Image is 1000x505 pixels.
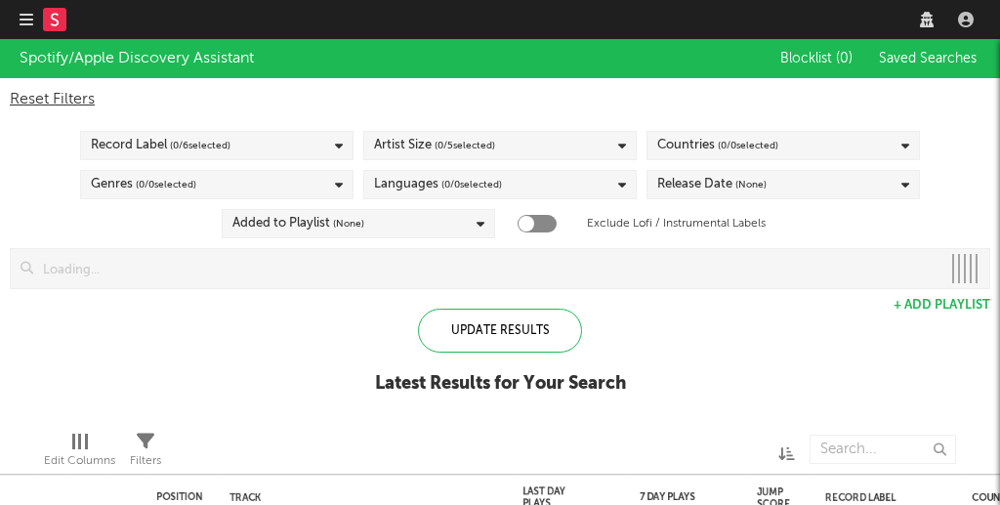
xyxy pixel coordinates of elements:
span: Saved Searches [879,52,980,65]
div: Track [229,492,493,504]
span: ( 0 / 0 selected) [136,173,196,196]
label: Exclude Lofi / Instrumental Labels [587,212,766,235]
input: Loading... [33,249,940,288]
div: 7 Day Plays [640,491,708,503]
span: ( 0 / 6 selected) [170,134,230,157]
div: Record Label [825,492,942,504]
span: Blocklist [780,52,853,65]
span: (None) [735,173,767,196]
div: Artist Size [374,134,495,157]
div: Genres [91,173,196,196]
div: Reset Filters [10,88,990,111]
input: Search... [810,435,956,464]
div: Latest Results for Your Search [375,372,626,396]
div: Release Date [657,173,767,196]
div: Position [156,491,203,503]
div: Update Results [418,309,582,353]
div: Languages [374,173,502,196]
button: Saved Searches [873,51,980,66]
div: Edit Columns [44,449,115,473]
div: Filters [130,449,161,473]
div: Record Label [91,134,230,157]
span: ( 0 / 0 selected) [441,173,502,196]
button: + Add Playlist [894,299,990,312]
span: ( 0 / 5 selected) [435,134,495,157]
span: ( 0 / 0 selected) [718,134,778,157]
div: Countries [657,134,778,157]
div: Added to Playlist [232,212,364,235]
span: (None) [333,212,364,235]
span: ( 0 ) [836,52,853,65]
div: Filters [130,425,161,482]
div: Edit Columns [44,425,115,482]
div: Spotify/Apple Discovery Assistant [20,47,254,70]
